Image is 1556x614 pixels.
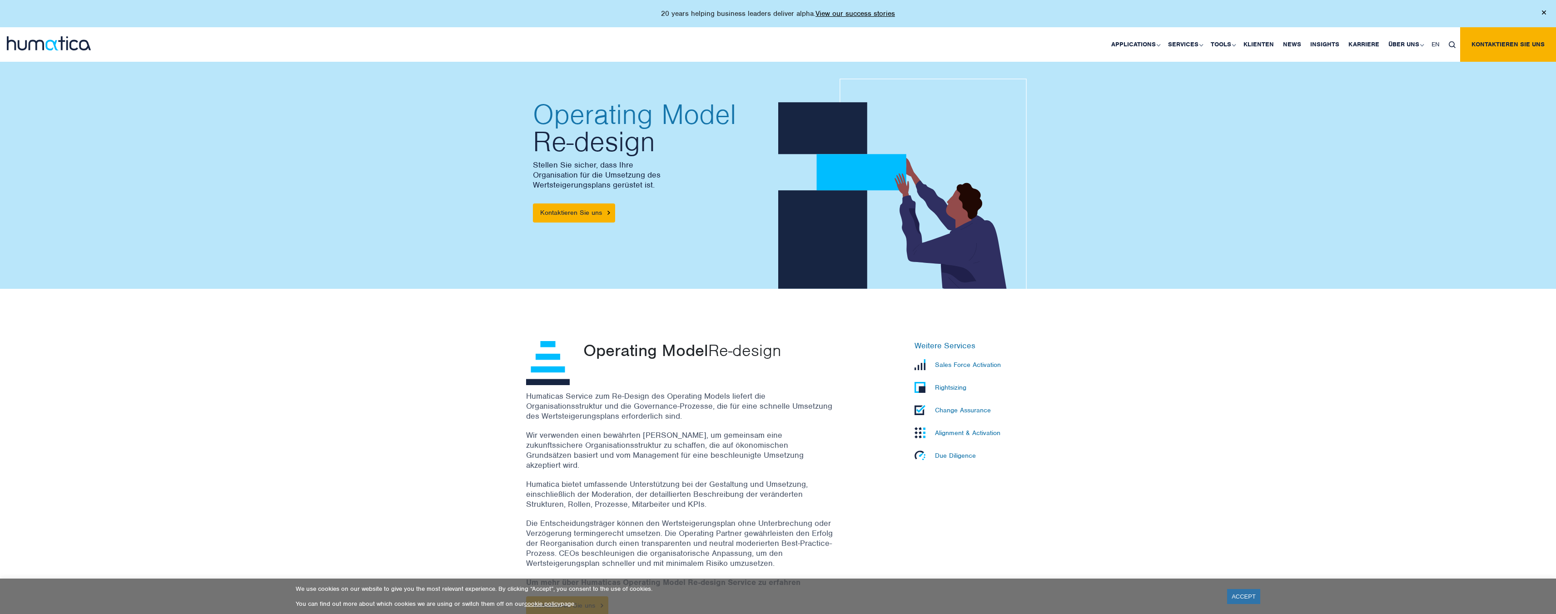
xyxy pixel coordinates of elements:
p: We use cookies on our website to give you the most relevant experience. By clicking “Accept”, you... [296,585,1216,593]
p: Sales Force Activation [935,361,1001,369]
a: Tools [1206,27,1239,62]
span: EN [1432,40,1440,48]
p: Rightsizing [935,383,966,391]
a: EN [1427,27,1444,62]
a: Über uns [1384,27,1427,62]
img: Alignment & Activation [915,427,925,438]
img: arrowicon [607,211,610,215]
img: Sales Force Activation [915,359,925,370]
p: Re-design [583,341,857,359]
a: ACCEPT [1227,589,1260,604]
p: Stellen Sie sicher, dass Ihre Organisation für die Umsetzung des Wertsteigerungsplans gerüstet ist. [533,160,769,190]
p: Wir verwenden einen bewährten [PERSON_NAME], um gemeinsam eine zukunftssichere Organisationsstruk... [526,430,835,470]
p: Die Entscheidungsträger können den Wertsteigerungsplan ohne Unterbrechung oder Verzögerung termin... [526,518,835,568]
h6: Weitere Services [915,341,1030,351]
a: News [1278,27,1306,62]
img: about_banner1 [778,79,1034,297]
a: Klienten [1239,27,1278,62]
img: Due Diligence [915,451,925,460]
a: cookie policy [524,600,561,608]
p: Humaticas Service zum Re-Design des Operating Models liefert die Organisationsstruktur und die Go... [526,391,835,421]
img: search_icon [1449,41,1456,48]
span: Operating Model [583,340,708,361]
a: Services [1163,27,1206,62]
span: Operating Model [533,101,769,128]
img: logo [7,36,91,50]
a: Insights [1306,27,1344,62]
img: Rightsizing [915,382,925,393]
strong: Um mehr über Humaticas Operating Model Re-design Service zu erfahren [526,577,800,587]
p: Alignment & Activation [935,429,1000,437]
p: Humatica bietet umfassende Unterstützung bei der Gestaltung und Umsetzung, einschließlich der Mod... [526,479,835,509]
img: Change Assurance [915,405,925,415]
a: Kontaktieren Sie uns [533,203,615,223]
p: Due Diligence [935,451,976,460]
a: View our success stories [815,9,895,18]
p: You can find out more about which cookies we are using or switch them off on our page. [296,600,1216,608]
p: Change Assurance [935,406,991,414]
p: 20 years helping business leaders deliver alpha. [661,9,895,18]
a: Applications [1107,27,1163,62]
a: Kontaktieren Sie uns [1460,27,1556,62]
img: <span>Operating Model</span> Re-design [526,341,570,385]
a: Karriere [1344,27,1384,62]
h2: Re-design [533,101,769,155]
